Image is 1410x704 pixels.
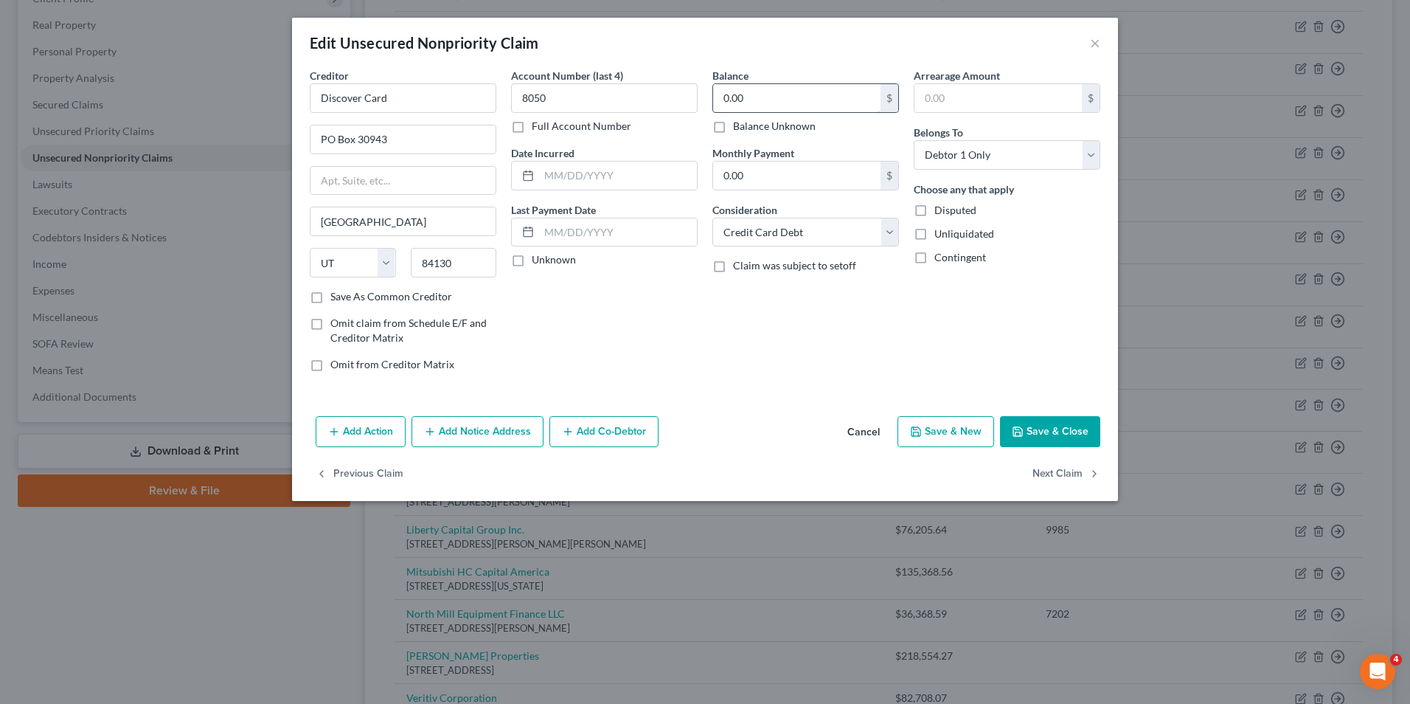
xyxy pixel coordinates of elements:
[712,68,749,83] label: Balance
[310,207,496,235] input: Enter city...
[511,202,596,218] label: Last Payment Date
[1082,84,1100,112] div: $
[836,418,892,447] button: Cancel
[1090,34,1100,52] button: ×
[310,69,349,82] span: Creditor
[532,119,631,134] label: Full Account Number
[934,227,994,240] span: Unliquidated
[712,145,794,161] label: Monthly Payment
[411,416,543,447] button: Add Notice Address
[511,145,574,161] label: Date Incurred
[1360,654,1395,689] iframe: Intercom live chat
[511,83,698,113] input: XXXX
[881,84,898,112] div: $
[914,68,1000,83] label: Arrearage Amount
[733,259,856,272] span: Claim was subject to setoff
[1000,416,1100,447] button: Save & Close
[316,416,406,447] button: Add Action
[914,126,963,139] span: Belongs To
[914,182,1014,197] label: Choose any that apply
[310,167,496,195] input: Apt, Suite, etc...
[713,162,881,190] input: 0.00
[539,218,697,246] input: MM/DD/YYYY
[310,83,496,113] input: Search creditor by name...
[330,289,452,304] label: Save As Common Creditor
[934,251,986,263] span: Contingent
[549,416,659,447] button: Add Co-Debtor
[330,358,454,370] span: Omit from Creditor Matrix
[914,84,1082,112] input: 0.00
[411,248,497,277] input: Enter zip...
[897,416,994,447] button: Save & New
[1390,654,1402,666] span: 4
[934,204,976,216] span: Disputed
[310,125,496,153] input: Enter address...
[733,119,816,134] label: Balance Unknown
[532,252,576,267] label: Unknown
[330,317,487,344] span: Omit claim from Schedule E/F and Creditor Matrix
[316,459,403,490] button: Previous Claim
[539,162,697,190] input: MM/DD/YYYY
[712,202,777,218] label: Consideration
[1032,459,1100,490] button: Next Claim
[881,162,898,190] div: $
[713,84,881,112] input: 0.00
[310,32,539,53] div: Edit Unsecured Nonpriority Claim
[511,68,623,83] label: Account Number (last 4)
